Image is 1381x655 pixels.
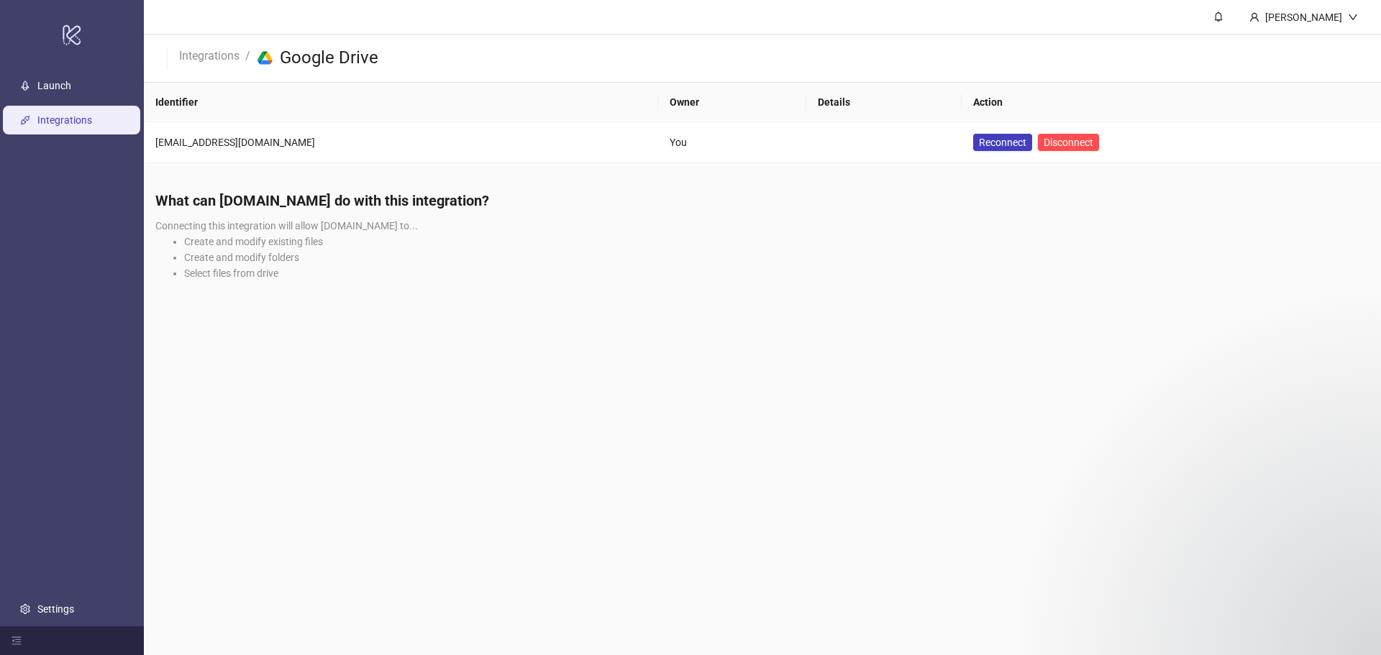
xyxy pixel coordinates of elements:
[670,134,794,150] div: You
[184,265,1369,281] li: Select files from drive
[658,83,806,122] th: Owner
[245,47,250,70] li: /
[280,47,378,70] h3: Google Drive
[806,83,962,122] th: Details
[973,134,1032,151] button: Reconnect
[184,234,1369,249] li: Create and modify existing files
[144,83,658,122] th: Identifier
[12,636,22,646] span: menu-fold
[37,114,92,126] a: Integrations
[184,249,1369,265] li: Create and modify folders
[155,191,1369,211] h4: What can [DOMAIN_NAME] do with this integration?
[37,603,74,615] a: Settings
[155,220,418,232] span: Connecting this integration will allow [DOMAIN_NAME] to...
[37,80,71,91] a: Launch
[962,83,1381,122] th: Action
[1038,134,1099,151] button: Disconnect
[176,47,242,63] a: Integrations
[1213,12,1223,22] span: bell
[155,134,647,150] div: [EMAIL_ADDRESS][DOMAIN_NAME]
[1259,9,1348,25] div: [PERSON_NAME]
[1044,137,1093,148] span: Disconnect
[1348,12,1358,22] span: down
[1249,12,1259,22] span: user
[979,137,1026,148] span: Reconnect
